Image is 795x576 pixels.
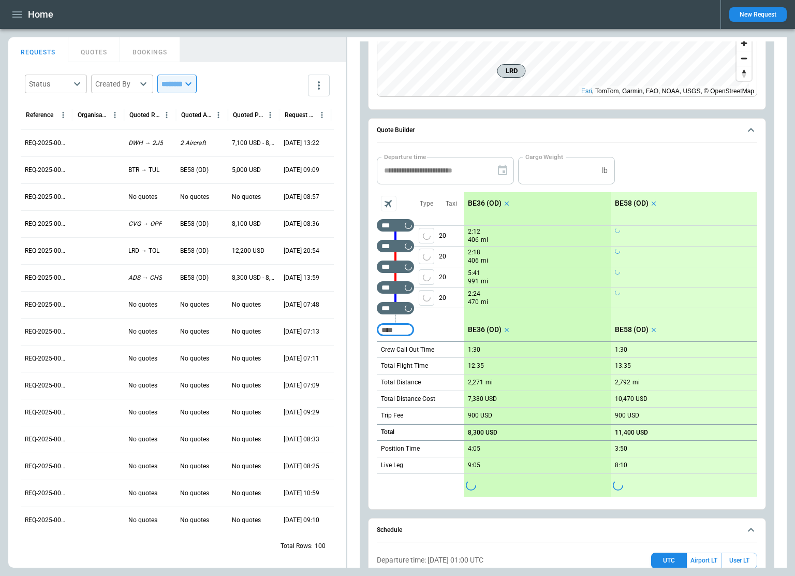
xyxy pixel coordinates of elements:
p: mi [481,277,488,286]
p: REQ-2025-000311 [25,247,68,255]
div: Not found [377,281,414,294]
button: User LT [722,553,757,569]
p: REQ-2025-000306 [25,381,68,390]
p: No quotes [180,435,209,444]
p: 13:35 [615,362,631,370]
p: Taxi [446,199,457,208]
label: Departure time [384,152,426,161]
p: 09/28/2025 13:22 [284,139,319,148]
p: REQ-2025-000315 [25,139,68,148]
p: No quotes [232,381,261,390]
p: No quotes [180,489,209,498]
p: No quotes [128,435,157,444]
p: No quotes [232,408,261,417]
div: Request Created At (UTC-05:00) [285,111,315,119]
p: No quotes [232,462,261,471]
button: BOOKINGS [120,37,180,62]
p: 8,100 USD [232,220,261,228]
span: Type of sector [419,228,434,243]
p: REQ-2025-000307 [25,354,68,363]
p: 09/26/2025 08:36 [284,220,319,228]
p: 09/25/2025 13:59 [284,273,319,282]
p: LRD → TOL [128,247,159,255]
p: No quotes [180,516,209,525]
div: Not found [377,240,414,252]
p: 09/25/2025 07:13 [284,327,319,336]
p: 09/25/2025 07:09 [284,381,319,390]
label: Cargo Weight [525,152,563,161]
p: 09/26/2025 09:09 [284,166,319,175]
p: 5:41 [468,269,480,277]
p: 20 [439,267,464,287]
p: 2 Aircraft [180,139,206,148]
p: 09/24/2025 08:25 [284,462,319,471]
button: more [308,75,330,96]
p: BE58 (OD) [615,199,649,208]
p: No quotes [128,462,157,471]
button: Airport LT [687,553,722,569]
div: Too short [377,324,414,336]
button: Quoted Price column menu [263,108,277,122]
p: BTR → TUL [128,166,159,175]
p: 5,000 USD [232,166,261,175]
p: 9:05 [468,462,480,469]
p: No quotes [180,354,209,363]
p: 20 [439,247,464,267]
p: 900 USD [615,412,639,420]
p: 7,380 USD [468,395,497,403]
p: BE58 (OD) [180,220,209,228]
p: Live Leg [381,461,403,470]
p: Trip Fee [381,411,403,420]
button: Request Created At (UTC-05:00) column menu [315,108,329,122]
div: Quoted Price [233,111,263,119]
button: Quote Builder [377,119,757,142]
p: 406 [468,236,479,244]
p: REQ-2025-000305 [25,408,68,417]
p: No quotes [128,381,157,390]
p: No quotes [232,354,261,363]
p: No quotes [180,327,209,336]
span: Type of sector [419,290,434,306]
a: Esri [581,88,592,95]
p: BE36 (OD) [468,199,502,208]
p: 09/23/2025 10:59 [284,489,319,498]
p: BE58 (OD) [180,247,209,255]
span: LRD [502,66,521,76]
p: mi [481,256,488,265]
p: REQ-2025-000313 [25,193,68,201]
p: REQ-2025-000308 [25,327,68,336]
p: 20 [439,226,464,246]
p: No quotes [128,354,157,363]
div: , TomTom, Garmin, FAO, NOAA, USGS, © OpenStreetMap [581,86,754,96]
p: BE58 (OD) [180,273,209,282]
p: REQ-2025-000310 [25,273,68,282]
span: Type of sector [419,269,434,285]
p: 4:05 [468,445,480,453]
div: Organisation [78,111,108,119]
button: left aligned [419,269,434,285]
p: Type [420,199,433,208]
p: 2:24 [468,290,480,298]
button: Zoom out [737,51,752,66]
p: 20 [439,288,464,308]
p: REQ-2025-000301 [25,516,68,525]
p: Total Distance [381,378,421,387]
p: No quotes [180,462,209,471]
p: 09/24/2025 08:33 [284,435,319,444]
p: No quotes [128,489,157,498]
h6: Total [381,429,394,436]
p: 09/24/2025 09:29 [284,408,319,417]
p: 2,271 [468,379,483,386]
p: BE36 (OD) [468,325,502,334]
button: left aligned [419,290,434,306]
div: scrollable content [464,192,757,497]
div: Reference [26,111,53,119]
p: Departure time: [DATE] 01:00 UTC [377,556,483,565]
button: Zoom in [737,36,752,51]
button: left aligned [419,228,434,243]
p: No quotes [232,300,261,309]
span: Type of sector [419,249,434,264]
p: REQ-2025-000309 [25,300,68,309]
p: Crew Call Out Time [381,345,434,354]
p: No quotes [232,193,261,201]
